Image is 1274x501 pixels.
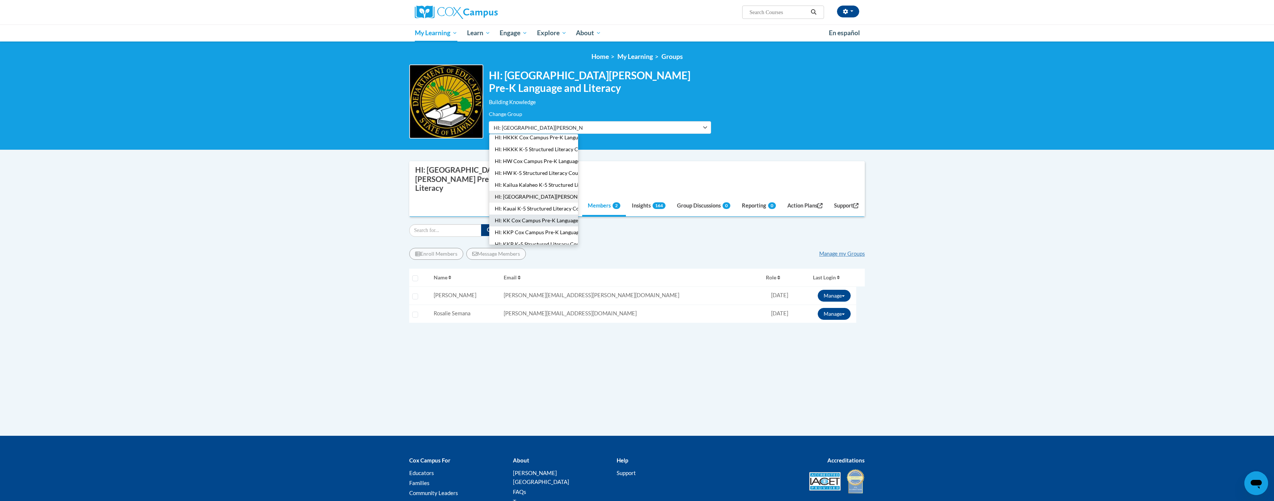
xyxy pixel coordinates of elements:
div: Building Knowledge [489,98,711,106]
button: HI: KKP K-5 Structured Literacy Course [489,238,578,250]
iframe: Button to launch messaging window [1244,471,1268,495]
button: HI: KK Cox Campus Pre-K Language and Literacy [489,215,578,226]
button: Message Members [466,248,526,260]
button: HI: HW K-5 Structured Literacy Course [489,167,578,179]
input: Search Courses [749,8,808,17]
img: Accredited IACET® Provider [809,472,841,491]
input: Select all users [412,275,418,281]
a: Learn [462,24,495,42]
button: Enroll Members [409,248,463,260]
a: Support [828,196,864,216]
button: HI: KKP Cox Campus Pre-K Language and Literacy [489,226,578,238]
a: Community Leaders [409,490,458,496]
button: Search [481,224,498,236]
div: Main menu [404,24,870,42]
button: Name [434,272,498,283]
span: Learn [467,29,490,37]
span: [DATE] [771,310,788,316]
img: IDA® Accredited [846,468,865,494]
h2: HI: [GEOGRAPHIC_DATA][PERSON_NAME] Pre-K Language and Literacy [489,69,711,94]
span: [DATE] [771,292,788,298]
button: HI: HW Cox Campus Pre-K Language and Literacy [489,155,578,167]
a: Reporting0 [736,196,781,216]
button: Account Settings [837,6,859,17]
span: Explore [537,29,567,37]
button: Search [808,8,819,17]
a: Group Discussions0 [671,196,736,216]
a: Action Plans [782,196,828,216]
a: Educators [409,470,434,476]
button: Email [504,272,760,283]
b: About [513,457,529,464]
span: 0 [768,202,776,209]
button: Last Login [799,272,853,283]
button: Manage [818,308,851,320]
a: My Learning [410,24,462,42]
span: Name [434,274,447,281]
div: HI: [GEOGRAPHIC_DATA][PERSON_NAME] Pre-K Language and Literacy [415,165,563,193]
button: HI: HKKK K-5 Structured Literacy Course [489,143,578,155]
button: HI: Kauai K-5 Structured Literacy Course [489,203,578,215]
span: My Learning [415,29,457,37]
span: Engage [500,29,527,37]
span: Email [504,274,517,281]
a: Members2 [582,196,626,216]
a: About [571,24,606,42]
span: Rosalie Semana [434,310,470,316]
span: [PERSON_NAME][EMAIL_ADDRESS][PERSON_NAME][DOMAIN_NAME] [504,292,679,298]
button: HI: [GEOGRAPHIC_DATA][PERSON_NAME] Pre-K Language and Literacy [489,121,711,134]
span: [PERSON_NAME] [434,292,476,298]
span: Last Login [813,274,836,281]
a: Insights164 [626,196,671,216]
b: Help [617,457,628,464]
span: 164 [653,202,666,209]
button: HI: Kailua Kalaheo K-5 Structured Literacy Course [489,179,578,191]
a: Engage [495,24,532,42]
a: Explore [532,24,571,42]
a: Home [591,53,609,60]
b: Accreditations [827,457,865,464]
span: 2 [613,202,620,209]
input: Search [409,224,481,237]
span: 0 [723,202,730,209]
button: Manage [818,290,851,302]
span: En español [829,29,860,37]
button: Role [766,272,793,283]
a: Families [409,480,430,486]
a: [PERSON_NAME][GEOGRAPHIC_DATA] [513,470,569,485]
a: FAQs [513,488,526,495]
span: Role [766,274,776,281]
span: [PERSON_NAME][EMAIL_ADDRESS][DOMAIN_NAME] [504,310,637,316]
input: Select learner [412,312,418,318]
a: Support [617,470,636,476]
span: About [576,29,601,37]
a: Manage my Groups [819,250,865,257]
input: Select learner [412,293,418,299]
button: HI: HKKK Cox Campus Pre-K Language and Literacy [489,132,578,143]
a: Groups [661,53,683,60]
label: Change Group [489,110,522,118]
b: Cox Campus For [409,457,450,464]
span: HI: [GEOGRAPHIC_DATA][PERSON_NAME] Pre-K Language and Literacy [494,124,583,132]
a: My Learning [617,53,653,60]
img: Cox Campus [415,6,498,19]
a: En español [824,25,865,41]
